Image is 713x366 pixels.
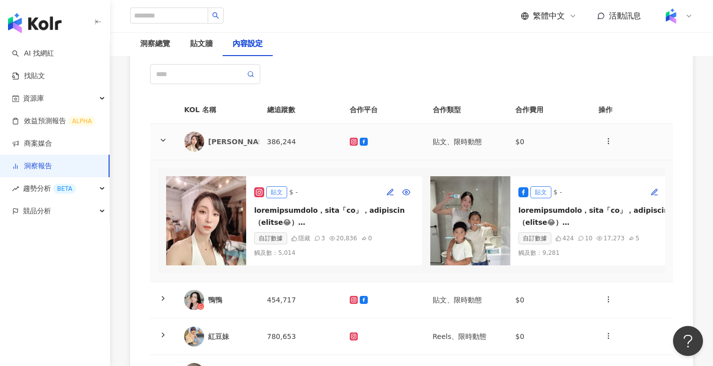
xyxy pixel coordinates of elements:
[533,11,565,22] span: 繁體中文
[184,290,204,310] img: KOL Avatar
[12,161,52,171] a: 洞察報告
[368,234,372,243] div: 0
[425,282,508,318] td: 貼文、限時動態
[553,187,562,197] div: $ -
[190,38,213,50] div: 貼文牆
[518,232,551,244] div: 自訂數據
[518,204,678,228] div: loremipsumdolo，sita「co」，adipiscin（elitse😂） doeiusmodtempori：「utlabo？」etdoloremag、aliquaenimadm，ve...
[12,71,45,81] a: 找貼文
[661,7,680,26] img: Kolr%20app%20icon%20%281%29.png
[430,176,510,265] img: post-image
[298,234,310,243] div: 隱藏
[12,116,96,126] a: 效益預測報告ALPHA
[8,13,62,33] img: logo
[259,282,342,318] td: 454,717
[208,295,251,305] div: 鴨鴨
[23,177,76,200] span: 趨勢分析
[609,11,641,21] span: 活動訊息
[321,234,325,243] div: 3
[673,326,703,356] iframe: Help Scout Beacon - Open
[425,124,508,160] td: 貼文、限時動態
[12,49,54,59] a: searchAI 找網紅
[184,326,204,346] img: KOL Avatar
[518,248,559,257] div: 觸及數 ： 9,281
[259,124,342,160] td: 386,244
[208,331,251,341] div: 紅豆妹
[53,184,76,194] div: BETA
[23,200,51,222] span: 競品分析
[184,132,204,152] img: KOL Avatar
[12,185,19,192] span: rise
[212,12,219,19] span: search
[259,96,342,124] th: 總追蹤數
[635,234,639,243] div: 5
[254,248,295,257] div: 觸及數 ： 5,014
[336,234,357,243] div: 20,836
[425,96,508,124] th: 合作類型
[590,96,673,124] th: 操作
[507,96,590,124] th: 合作費用
[23,87,44,110] span: 資源庫
[254,204,414,228] div: loremipsumdolo，sita「co」，adipiscin（elitse😂） doeiusmodtempori：「utlabo？」etdoloremag、aliquaenimadm，ve...
[289,187,298,197] div: $ -
[233,38,263,50] div: 內容設定
[266,186,287,198] div: 貼文
[562,234,574,243] div: 424
[585,234,592,243] div: 10
[166,176,246,265] img: post-image
[425,318,508,355] td: Reels、限時動態
[12,139,52,149] a: 商案媒合
[507,282,590,318] td: $0
[507,124,590,160] td: $0
[530,186,551,198] div: 貼文
[176,96,259,124] th: KOL 名稱
[208,137,273,147] div: [PERSON_NAME]
[603,234,624,243] div: 17,273
[254,232,287,244] div: 自訂數據
[342,96,425,124] th: 合作平台
[140,38,170,50] div: 洞察總覽
[259,318,342,355] td: 780,653
[507,318,590,355] td: $0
